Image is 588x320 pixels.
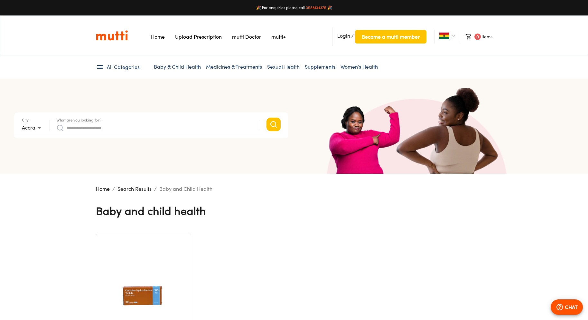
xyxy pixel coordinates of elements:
button: CHAT [551,299,583,315]
a: Link on the logo navigates to HomePage [96,30,128,41]
nav: breadcrumb [96,185,492,193]
a: Supplements [305,63,335,70]
img: Ghana [439,33,449,39]
p: Search Results [117,185,152,193]
p: CHAT [565,303,578,311]
label: What are you looking for? [56,118,101,122]
span: All Categories [107,63,140,71]
h4: Baby and Child Health [96,204,206,218]
button: Become a mutti member [355,30,426,44]
a: Medicines & Treatments [206,63,262,70]
p: Baby and Child Health [159,185,212,193]
label: City [22,118,29,122]
a: 0558134375 [306,5,326,10]
button: Search [266,118,281,131]
a: Navigates to Home Page [151,34,165,40]
a: Sexual Health [267,63,300,70]
li: / [332,27,426,46]
a: Navigates to mutti doctor website [232,34,261,40]
li: / [112,185,115,193]
span: Login [337,33,350,39]
a: Home [96,186,110,192]
li: / [154,185,157,193]
a: Navigates to mutti+ page [271,34,286,40]
div: Accra [22,123,43,133]
a: Baby & Child Health [154,63,201,70]
img: Dropdown [451,34,455,38]
a: Navigates to Prescription Upload Page [175,34,222,40]
li: Items [460,31,492,43]
a: Women’s Health [341,63,378,70]
span: 0 [474,34,481,40]
span: Become a mutti member [362,32,420,41]
img: Logo [96,30,128,41]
